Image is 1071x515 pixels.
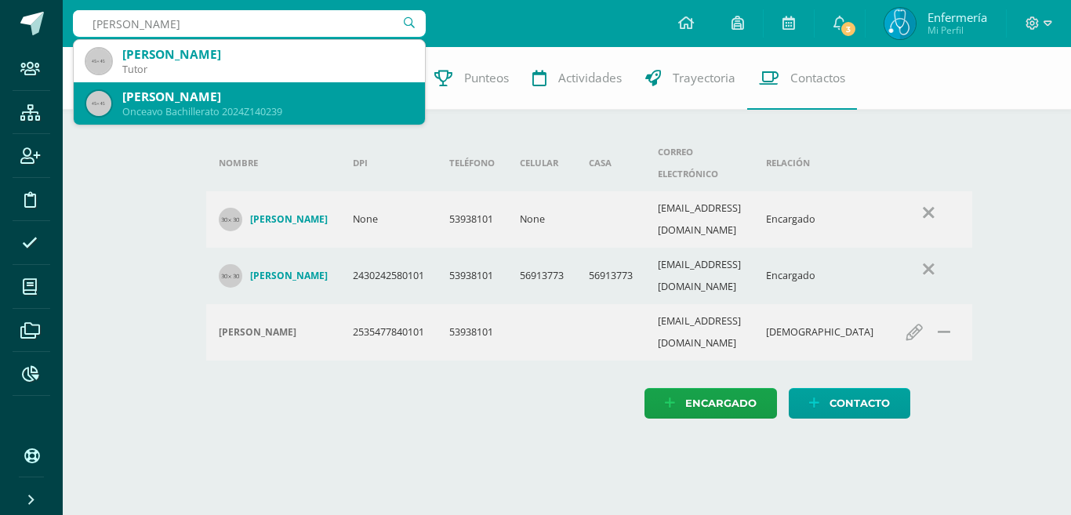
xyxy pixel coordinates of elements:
td: [EMAIL_ADDRESS][DOMAIN_NAME] [645,191,753,248]
td: None [507,191,576,248]
span: Trayectoria [673,70,735,86]
span: Encargado [685,389,757,418]
div: [PERSON_NAME] [122,89,412,105]
td: 56913773 [507,248,576,304]
div: Tutor [122,63,412,76]
span: Actividades [558,70,622,86]
th: Celular [507,135,576,191]
a: Encargado [644,388,777,419]
td: [EMAIL_ADDRESS][DOMAIN_NAME] [645,304,753,361]
img: 30x30 [219,264,242,288]
td: 53938101 [437,248,507,304]
td: 2430242580101 [340,248,437,304]
h4: [PERSON_NAME] [250,213,328,226]
td: 2535477840101 [340,304,437,361]
span: 3 [840,20,857,38]
td: Encargado [753,191,886,248]
td: 56913773 [576,248,645,304]
td: [DEMOGRAPHIC_DATA] [753,304,886,361]
td: [EMAIL_ADDRESS][DOMAIN_NAME] [645,248,753,304]
th: Correo electrónico [645,135,753,191]
th: Teléfono [437,135,507,191]
span: Mi Perfil [928,24,987,37]
a: [PERSON_NAME] [219,208,328,231]
h4: [PERSON_NAME] [219,326,296,339]
span: Enfermería [928,9,987,25]
td: 53938101 [437,304,507,361]
img: 30x30 [219,208,242,231]
img: aa4f30ea005d28cfb9f9341ec9462115.png [884,8,916,39]
th: DPI [340,135,437,191]
th: Nombre [206,135,340,191]
a: Contacto [789,388,910,419]
input: Busca un usuario... [73,10,426,37]
img: 45x45 [86,49,111,74]
div: [PERSON_NAME] [122,46,412,63]
a: Actividades [521,47,634,110]
td: 53938101 [437,191,507,248]
h4: [PERSON_NAME] [250,270,328,282]
td: None [340,191,437,248]
a: Trayectoria [634,47,747,110]
span: Punteos [464,70,509,86]
a: [PERSON_NAME] [219,264,328,288]
img: 45x45 [86,91,111,116]
div: Carlos Arriaza [219,326,328,339]
a: Punteos [423,47,521,110]
div: Onceavo Bachillerato 2024Z140239 [122,105,412,118]
th: Relación [753,135,886,191]
a: Contactos [747,47,857,110]
span: Contacto [830,389,890,418]
th: Casa [576,135,645,191]
span: Contactos [790,70,845,86]
td: Encargado [753,248,886,304]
